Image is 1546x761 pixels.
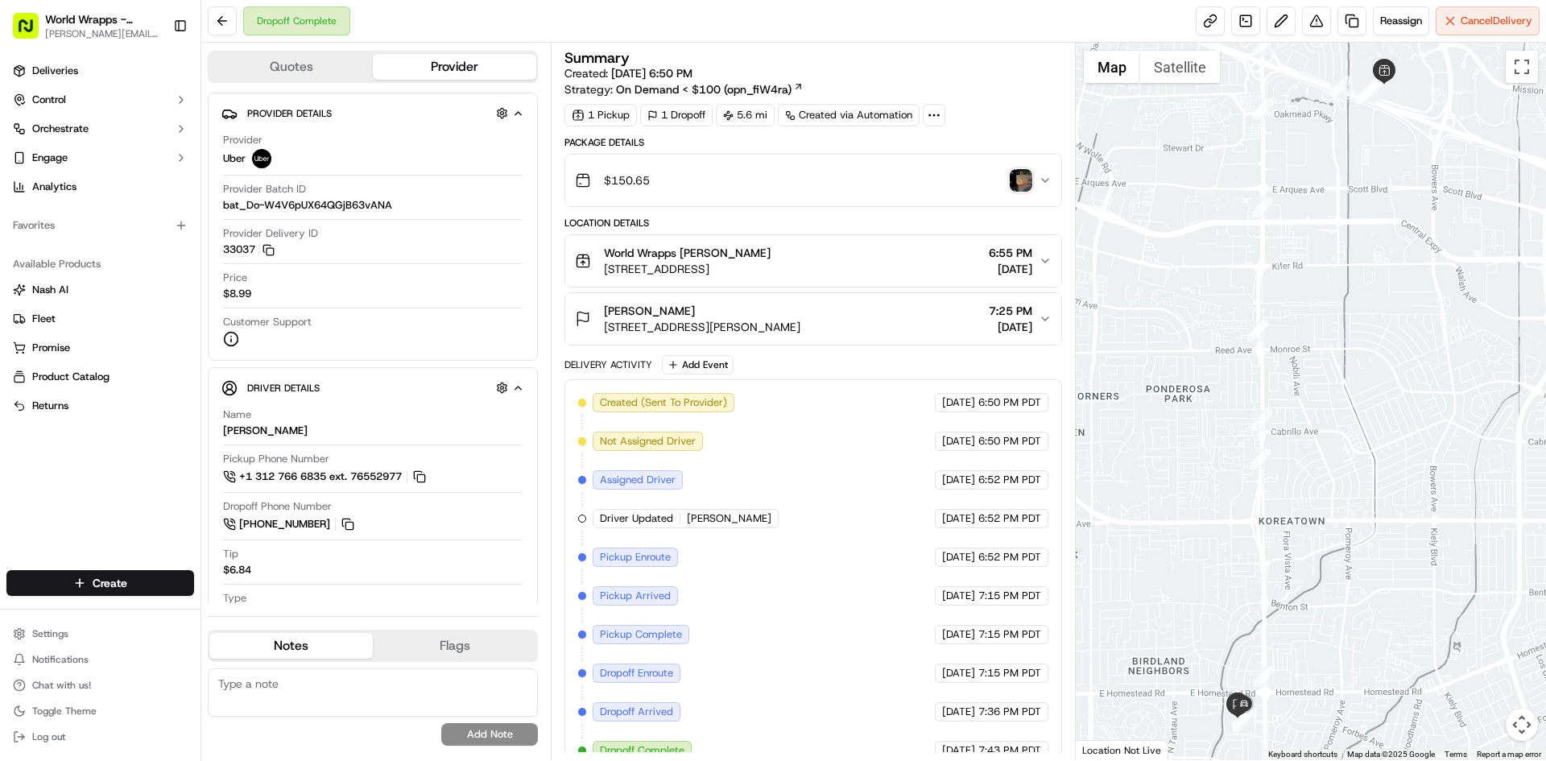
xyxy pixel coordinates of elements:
[32,627,68,640] span: Settings
[662,355,734,374] button: Add Event
[1140,51,1220,83] button: Show satellite imagery
[6,87,194,113] button: Control
[223,271,247,285] span: Price
[942,743,975,758] span: [DATE]
[16,16,48,48] img: Nash
[1347,750,1435,759] span: Map data ©2025 Google
[1365,77,1386,97] div: 5
[373,633,536,659] button: Flags
[616,81,804,97] a: On Demand < $100 (opn_fiW4ra)
[565,155,1060,206] button: $150.65photo_proof_of_delivery image
[223,198,392,213] span: bat_Do-W4V6pUX64QGjB63vANA
[160,399,195,412] span: Pylon
[600,550,671,565] span: Pickup Enroute
[942,473,975,487] span: [DATE]
[6,364,194,390] button: Product Catalog
[942,705,975,719] span: [DATE]
[6,251,194,277] div: Available Products
[1373,6,1429,35] button: Reassign
[1232,707,1253,728] div: 23
[6,700,194,722] button: Toggle Theme
[223,287,251,301] span: $8.99
[32,151,68,165] span: Engage
[1080,739,1133,760] img: Google
[223,182,306,196] span: Provider Batch ID
[978,705,1041,719] span: 7:36 PM PDT
[611,66,692,81] span: [DATE] 6:50 PM
[564,81,804,97] div: Strategy:
[989,319,1032,335] span: [DATE]
[989,261,1032,277] span: [DATE]
[32,312,56,326] span: Fleet
[143,250,176,263] span: [DATE]
[45,11,160,27] button: World Wrapps - [PERSON_NAME]
[13,341,188,355] a: Promise
[564,104,637,126] div: 1 Pickup
[223,515,357,533] button: [PHONE_NUMBER]
[72,170,221,183] div: We're available if you need us!
[1251,410,1272,431] div: 18
[223,424,308,438] div: [PERSON_NAME]
[152,360,258,376] span: API Documentation
[16,209,108,222] div: Past conversations
[1268,749,1337,760] button: Keyboard shortcuts
[600,705,673,719] span: Dropoff Arrived
[978,666,1041,680] span: 7:15 PM PDT
[223,468,428,486] a: +1 312 766 6835 ext. 76552977
[32,93,66,107] span: Control
[942,434,975,449] span: [DATE]
[565,293,1060,345] button: [PERSON_NAME][STREET_ADDRESS][PERSON_NAME]7:25 PM[DATE]
[223,226,318,241] span: Provider Delivery ID
[942,589,975,603] span: [DATE]
[223,407,251,422] span: Name
[1233,711,1254,732] div: 22
[600,511,673,526] span: Driver Updated
[16,64,293,90] p: Welcome 👋
[6,174,194,200] a: Analytics
[6,335,194,361] button: Promise
[564,217,1061,230] div: Location Details
[6,306,194,332] button: Fleet
[600,473,676,487] span: Assigned Driver
[604,319,800,335] span: [STREET_ADDRESS][PERSON_NAME]
[942,395,975,410] span: [DATE]
[247,107,332,120] span: Provider Details
[32,64,78,78] span: Deliveries
[1445,750,1467,759] a: Terms (opens in new tab)
[640,104,713,126] div: 1 Dropoff
[72,154,264,170] div: Start new chat
[239,517,330,531] span: [PHONE_NUMBER]
[45,27,160,40] span: [PERSON_NAME][EMAIL_ADDRESS][DOMAIN_NAME]
[32,679,91,692] span: Chat with us!
[6,674,194,697] button: Chat with us!
[1380,14,1422,28] span: Reassign
[32,180,76,194] span: Analytics
[252,149,271,168] img: uber-new-logo.jpeg
[32,294,45,307] img: 1736555255976-a54dd68f-1ca7-489b-9aae-adbdc363a1c4
[6,726,194,748] button: Log out
[600,434,696,449] span: Not Assigned Driver
[716,104,775,126] div: 5.6 mi
[223,151,246,166] span: Uber
[1330,76,1351,97] div: 1
[1247,321,1268,341] div: 17
[942,511,975,526] span: [DATE]
[373,54,536,80] button: Provider
[223,242,275,257] button: 33037
[6,6,167,45] button: World Wrapps - [PERSON_NAME][PERSON_NAME][EMAIL_ADDRESS][DOMAIN_NAME]
[1252,98,1273,119] div: 15
[1506,709,1538,741] button: Map camera controls
[564,358,652,371] div: Delivery Activity
[6,393,194,419] button: Returns
[134,250,139,263] span: •
[217,293,222,306] span: •
[600,589,671,603] span: Pickup Arrived
[1010,169,1032,192] button: photo_proof_of_delivery image
[239,469,402,484] span: +1 312 766 6835 ext. 76552977
[221,374,524,401] button: Driver Details
[209,633,373,659] button: Notes
[6,145,194,171] button: Engage
[247,382,320,395] span: Driver Details
[50,250,130,263] span: [PERSON_NAME]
